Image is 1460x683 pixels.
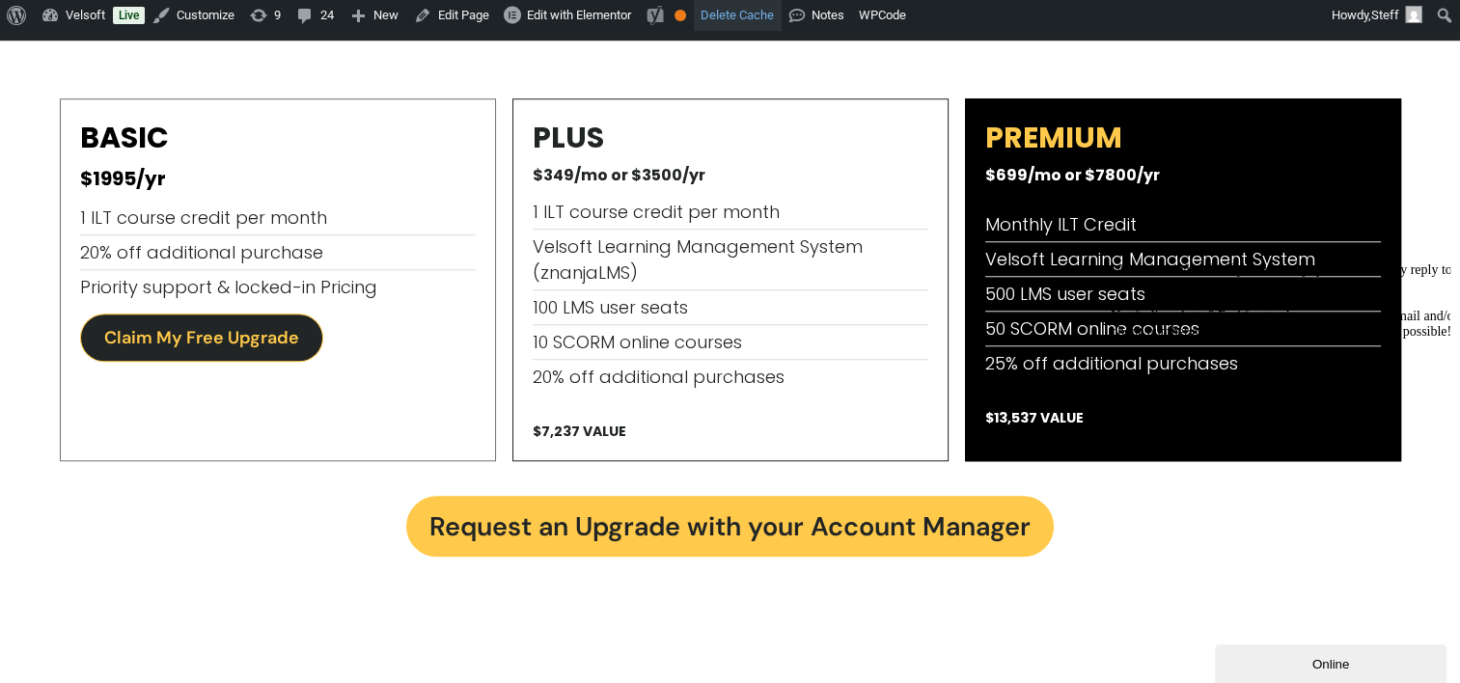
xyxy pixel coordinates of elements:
span: Steff [1371,8,1399,22]
a: Claim My Free Upgrade [80,314,323,363]
span: Claim My Free Upgrade [104,324,299,352]
div: Welcome to Velsoft! If you have any questions, simply reply to this message.Not feeling chatty? F... [8,8,355,85]
li: Velsoft Learning Management System [985,242,1381,277]
div: OK [675,10,686,21]
h2: BASIC [80,119,476,156]
span: Welcome to Velsoft! If you have any questions, simply reply to this message. Not feeling chatty? ... [8,8,355,84]
span: Request an Upgrade with your Account Manager [429,505,1031,547]
h2: PLUS [533,119,928,156]
li: Velsoft Learning Management System (znanjaLMS) [533,230,928,290]
li: 1 ILT course credit per month [533,195,928,230]
h2: PREMIUM [985,119,1381,156]
span: Edit with Elementor [527,8,631,22]
li: Monthly ILT Credit [985,207,1381,242]
li: 100 LMS user seats [533,290,928,325]
li: 20% off additional purchase [80,235,476,270]
h2: $699/mo or $7800/yr [985,166,1381,186]
a: Request an Upgrade with your Account Manager [405,495,1055,558]
li: Priority support & locked-in Pricing [80,270,476,304]
li: 25% off additional purchases [985,346,1381,380]
li: 20% off additional purchases [533,360,928,394]
li: 50 SCORM online courses [985,312,1381,346]
h2: $349/mo or $3500/yr [533,166,928,186]
li: 1 ILT course credit per month [80,201,476,235]
h2: $1995/yr [80,166,476,191]
iframe: chat widget [1215,641,1450,683]
li: 10 SCORM online courses [533,325,928,360]
li: 500 LMS user seats [985,277,1381,312]
a: Live [113,7,145,24]
h2: $7,237 VALUE [533,423,928,440]
iframe: chat widget [1103,255,1450,635]
h2: $13,537 VALUE [985,409,1381,426]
